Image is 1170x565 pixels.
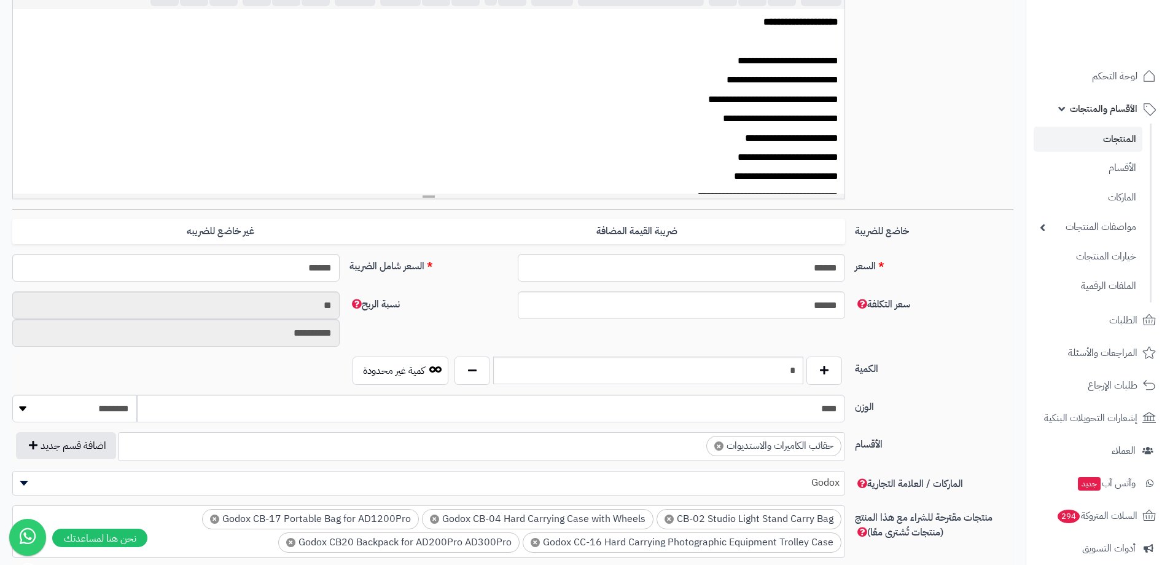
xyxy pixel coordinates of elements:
span: طلبات الإرجاع [1088,377,1137,394]
a: المراجعات والأسئلة [1034,338,1163,368]
span: × [714,441,723,451]
a: وآتس آبجديد [1034,468,1163,498]
a: إشعارات التحويلات البنكية [1034,403,1163,433]
span: × [430,515,439,524]
a: العملاء [1034,436,1163,465]
span: × [210,515,219,524]
li: Godox CB-17 Portable Bag for AD1200Pro [202,509,419,529]
span: × [286,538,295,547]
span: Godox [13,473,844,492]
span: إشعارات التحويلات البنكية [1044,409,1137,427]
label: السعر شامل الضريبة [345,254,513,274]
span: Godox [12,471,845,496]
span: المراجعات والأسئلة [1068,344,1137,362]
span: × [531,538,540,547]
a: المنتجات [1034,127,1142,152]
label: غير خاضع للضريبه [12,219,429,244]
span: السلات المتروكة [1056,507,1137,524]
a: الطلبات [1034,306,1163,335]
a: الملفات الرقمية [1034,273,1142,299]
span: وآتس آب [1077,475,1136,492]
span: الطلبات [1109,312,1137,329]
label: الأقسام [850,432,1018,452]
label: السعر [850,254,1018,274]
li: حقائب الكاميرات والاستديوات [706,436,841,456]
span: 294 [1058,510,1080,523]
a: طلبات الإرجاع [1034,371,1163,400]
label: ضريبة القيمة المضافة [429,219,845,244]
span: لوحة التحكم [1092,68,1137,85]
label: خاضع للضريبة [850,219,1018,239]
a: مواصفات المنتجات [1034,214,1142,240]
span: الأقسام والمنتجات [1070,100,1137,117]
label: الوزن [850,395,1018,414]
span: العملاء [1112,442,1136,459]
a: الماركات [1034,184,1142,211]
a: خيارات المنتجات [1034,243,1142,270]
a: السلات المتروكة294 [1034,501,1163,531]
label: الكمية [850,357,1018,376]
li: Godox CB20 Backpack for AD200Pro AD300Pro [278,532,520,553]
li: CB-02 Studio Light Stand Carry Bag [657,509,841,529]
a: أدوات التسويق [1034,534,1163,563]
button: اضافة قسم جديد [16,432,116,459]
span: جديد [1078,477,1101,491]
li: Godox CB-04 Hard Carrying Case with Wheels [422,509,653,529]
span: نسبة الربح [349,297,400,312]
a: لوحة التحكم [1034,61,1163,91]
li: Godox CC-16 Hard Carrying Photographic Equipment Trolley Case [523,532,841,553]
span: × [665,515,674,524]
a: الأقسام [1034,155,1142,181]
span: سعر التكلفة [855,297,910,312]
span: الماركات / العلامة التجارية [855,476,963,491]
span: أدوات التسويق [1082,540,1136,557]
span: منتجات مقترحة للشراء مع هذا المنتج (منتجات تُشترى معًا) [855,510,993,540]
